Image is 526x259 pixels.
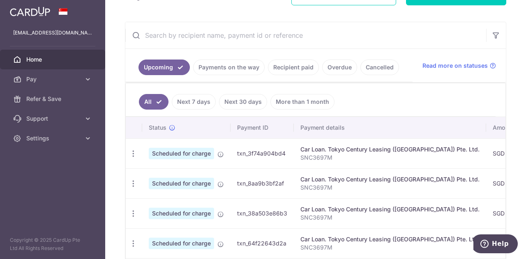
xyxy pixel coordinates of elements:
span: Scheduled for charge [149,208,214,219]
a: Upcoming [138,60,190,75]
div: Car Loan. Tokyo Century Leasing ([GEOGRAPHIC_DATA]) Pte. Ltd. [300,145,480,154]
th: Payment ID [231,117,294,138]
div: Car Loan. Tokyo Century Leasing ([GEOGRAPHIC_DATA]) Pte. Ltd. [300,205,480,213]
td: txn_64f22643d2a [231,228,294,258]
a: Payments on the way [193,60,265,75]
span: Settings [26,134,81,142]
iframe: Opens a widget where you can find more information [473,234,518,255]
span: Scheduled for charge [149,238,214,249]
p: SNC3697M [300,183,480,192]
a: Recipient paid [268,60,319,75]
span: Pay [26,75,81,83]
a: Cancelled [360,60,399,75]
p: [EMAIL_ADDRESS][DOMAIN_NAME] [13,29,92,37]
span: Scheduled for charge [149,148,214,159]
a: More than 1 month [270,94,335,110]
span: Refer & Save [26,95,81,103]
a: Overdue [322,60,357,75]
img: CardUp [10,7,50,16]
a: Read more on statuses [422,62,496,70]
p: SNC3697M [300,213,480,222]
a: Next 30 days [219,94,267,110]
span: Status [149,124,166,132]
th: Payment details [294,117,486,138]
span: Amount [493,124,514,132]
span: Scheduled for charge [149,178,214,189]
td: txn_3f74a904bd4 [231,138,294,168]
div: Car Loan. Tokyo Century Leasing ([GEOGRAPHIC_DATA]) Pte. Ltd. [300,235,480,243]
a: All [139,94,168,110]
input: Search by recipient name, payment id or reference [125,22,486,48]
div: Car Loan. Tokyo Century Leasing ([GEOGRAPHIC_DATA]) Pte. Ltd. [300,175,480,183]
span: Home [26,55,81,64]
a: Next 7 days [172,94,216,110]
p: SNC3697M [300,243,480,252]
td: txn_38a503e86b3 [231,198,294,228]
span: Read more on statuses [422,62,488,70]
td: txn_8aa9b3bf2af [231,168,294,198]
p: SNC3697M [300,154,480,162]
span: Support [26,115,81,123]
